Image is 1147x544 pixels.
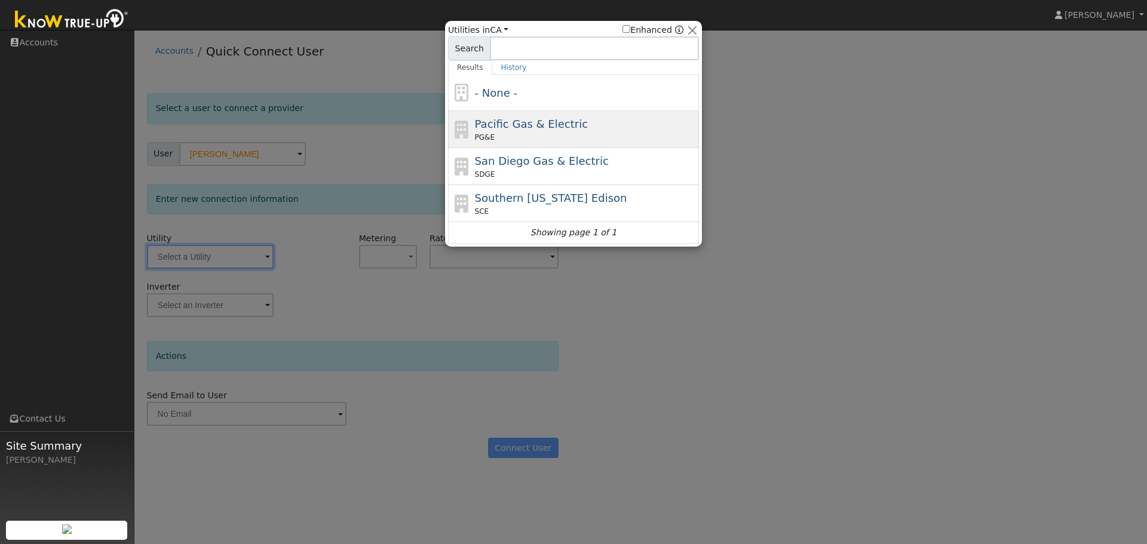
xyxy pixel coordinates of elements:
[475,87,517,99] span: - None -
[475,132,495,143] span: PG&E
[6,438,128,454] span: Site Summary
[492,60,536,75] a: History
[475,192,627,204] span: Southern [US_STATE] Edison
[62,524,72,534] img: retrieve
[675,25,683,35] a: Enhanced Providers
[475,169,495,180] span: SDGE
[6,454,128,466] div: [PERSON_NAME]
[9,7,134,33] img: Know True-Up
[622,25,630,33] input: Enhanced
[1065,10,1134,20] span: [PERSON_NAME]
[490,25,508,35] a: CA
[530,226,617,239] i: Showing page 1 of 1
[448,36,490,60] span: Search
[622,24,683,36] span: Show enhanced providers
[448,60,492,75] a: Results
[475,155,609,167] span: San Diego Gas & Electric
[475,206,489,217] span: SCE
[448,24,508,36] span: Utilities in
[475,118,588,130] span: Pacific Gas & Electric
[622,24,672,36] label: Enhanced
